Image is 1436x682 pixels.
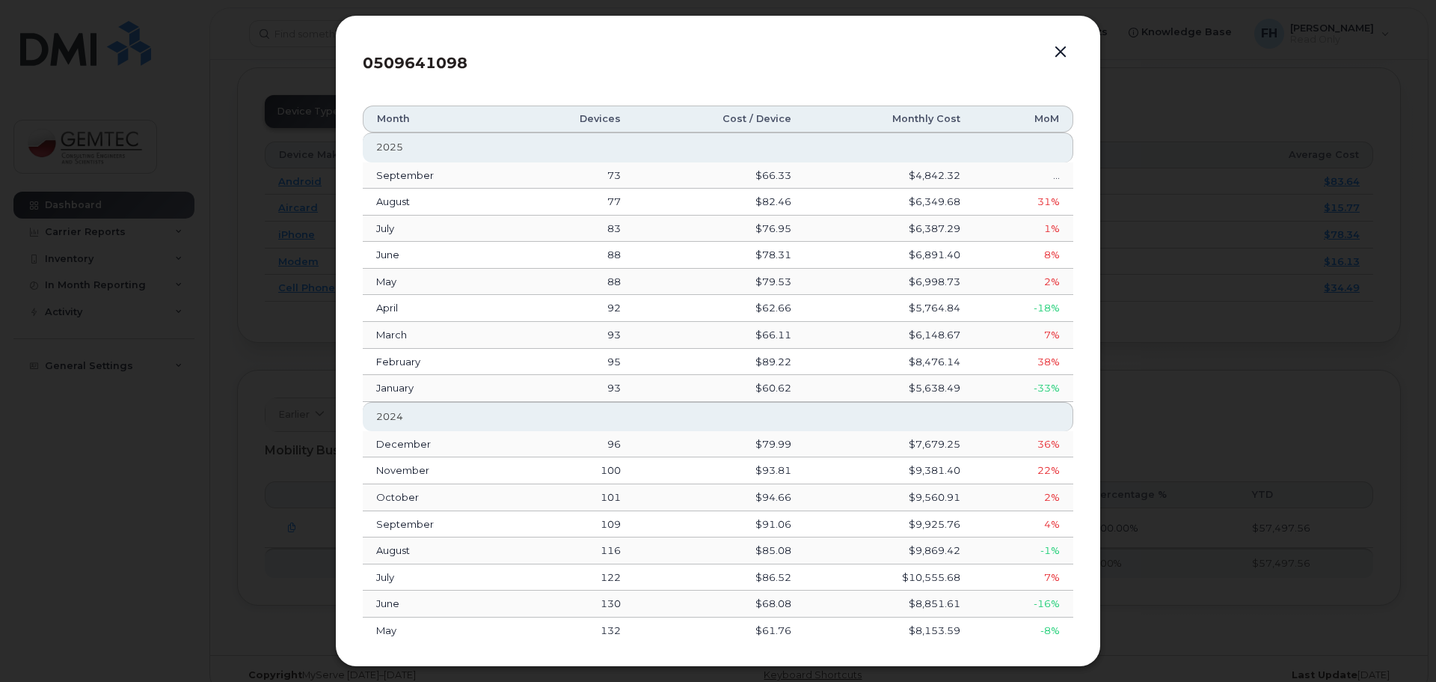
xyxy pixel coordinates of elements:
td: $9,560.91 [805,484,974,511]
td: July [363,564,513,591]
td: $9,925.76 [805,511,974,538]
div: 2% [987,490,1060,505]
td: $9,381.40 [805,457,974,484]
td: August [363,538,513,564]
td: $85.08 [634,538,805,564]
td: $9,869.42 [805,538,974,564]
td: November [363,457,513,484]
td: $86.52 [634,564,805,591]
td: 122 [513,564,634,591]
td: October [363,484,513,511]
div: 7% [987,570,1060,585]
td: 116 [513,538,634,564]
td: 100 [513,457,634,484]
td: September [363,511,513,538]
td: 101 [513,484,634,511]
td: 109 [513,511,634,538]
td: $94.66 [634,484,805,511]
div: 4% [987,517,1060,532]
td: $10,555.68 [805,564,974,591]
td: $91.06 [634,511,805,538]
td: $93.81 [634,457,805,484]
div: -1% [987,544,1060,558]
